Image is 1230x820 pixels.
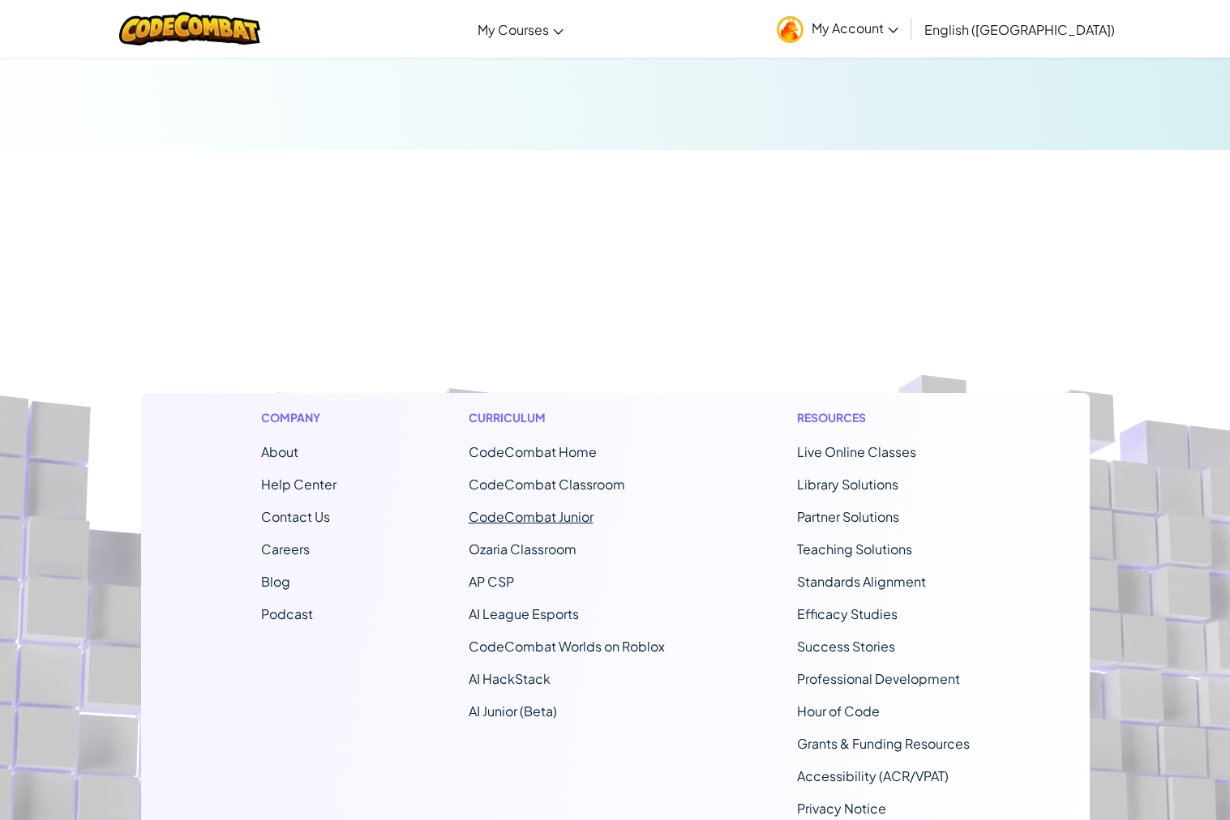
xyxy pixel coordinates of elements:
a: Ozaria Classroom [469,540,576,557]
img: avatar [777,16,804,43]
a: CodeCombat Junior [469,508,594,525]
a: Partner Solutions [797,508,899,525]
h1: Resources [797,409,970,426]
a: Privacy Notice [797,800,886,817]
span: English ([GEOGRAPHIC_DATA]) [924,21,1115,38]
h1: Company [261,409,336,426]
a: CodeCombat Worlds on Roblox [469,638,665,655]
span: My Account [812,19,898,36]
a: Success Stories [797,638,895,655]
span: Contact Us [261,508,330,525]
h1: Curriculum [469,409,665,426]
a: AP CSP [469,573,514,590]
a: Grants & Funding Resources [797,735,970,752]
a: My Courses [469,7,572,51]
a: Efficacy Studies [797,605,898,622]
a: Library Solutions [797,476,898,493]
span: CodeCombat Home [469,443,597,460]
a: Standards Alignment [797,573,926,590]
a: AI Junior (Beta) [469,703,557,720]
a: Blog [261,573,290,590]
a: Hour of Code [797,703,880,720]
a: AI League Esports [469,605,579,622]
a: About [261,443,298,460]
a: Professional Development [797,670,960,687]
a: English ([GEOGRAPHIC_DATA]) [916,7,1123,51]
a: AI HackStack [469,670,551,687]
a: Live Online Classes [797,443,916,460]
a: Help Center [261,476,336,493]
a: CodeCombat Classroom [469,476,625,493]
a: Accessibility (ACR/VPAT) [797,767,949,784]
img: CodeCombat logo [119,12,261,45]
a: Careers [261,540,310,557]
a: Podcast [261,605,313,622]
span: My Courses [478,21,549,38]
a: My Account [769,3,906,54]
a: Teaching Solutions [797,540,912,557]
